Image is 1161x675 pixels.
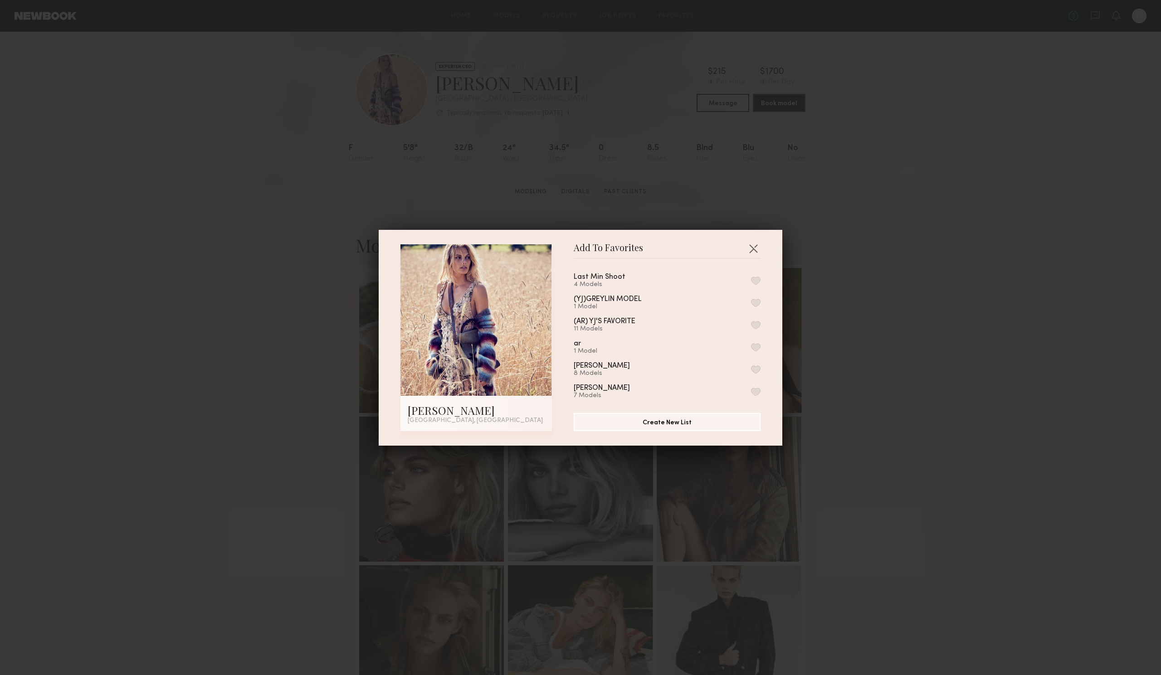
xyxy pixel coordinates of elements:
[574,362,630,370] div: [PERSON_NAME]
[574,273,625,281] div: Last Min Shoot
[574,348,603,355] div: 1 Model
[746,241,761,256] button: Close
[574,413,761,431] button: Create New List
[408,403,545,418] div: [PERSON_NAME]
[574,392,652,399] div: 7 Models
[574,296,642,303] div: (YJ)GREYLIN MODEL
[574,325,657,333] div: 11 Models
[574,303,663,311] div: 1 Model
[574,370,652,377] div: 8 Models
[574,384,630,392] div: [PERSON_NAME]
[408,418,545,424] div: [GEOGRAPHIC_DATA], [GEOGRAPHIC_DATA]
[574,340,581,348] div: ar
[574,318,635,325] div: (AR) YJ'S FAVORITE
[574,281,647,288] div: 4 Models
[574,244,643,258] span: Add To Favorites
